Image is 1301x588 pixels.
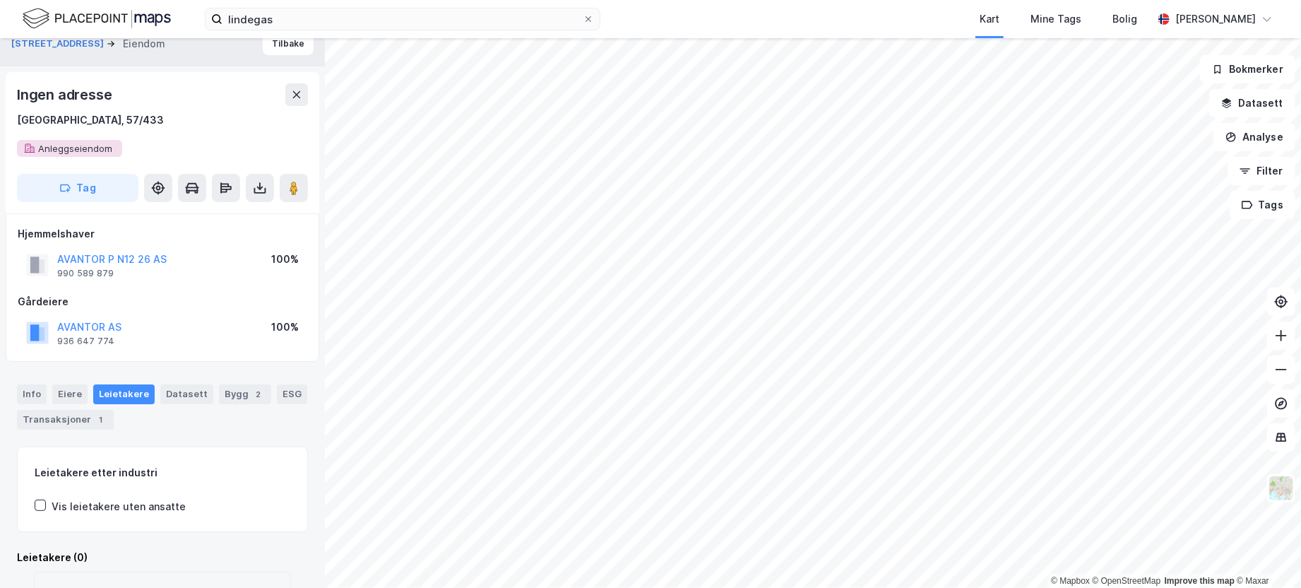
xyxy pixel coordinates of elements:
[160,384,213,404] div: Datasett
[23,6,171,31] img: logo.f888ab2527a4732fd821a326f86c7f29.svg
[35,464,290,481] div: Leietakere etter industri
[1230,520,1301,588] div: Kontrollprogram for chat
[57,268,114,279] div: 990 589 879
[1268,475,1295,502] img: Z
[219,384,271,404] div: Bygg
[1175,11,1256,28] div: [PERSON_NAME]
[1209,89,1295,117] button: Datasett
[1200,55,1295,83] button: Bokmerker
[251,387,266,401] div: 2
[1093,576,1161,586] a: OpenStreetMap
[271,319,299,336] div: 100%
[11,37,107,51] button: [STREET_ADDRESS]
[271,251,299,268] div: 100%
[263,33,314,55] button: Tilbake
[52,384,88,404] div: Eiere
[1230,520,1301,588] iframe: Chat Widget
[52,498,186,515] div: Vis leietakere uten ansatte
[17,174,138,202] button: Tag
[1112,11,1137,28] div: Bolig
[1051,576,1090,586] a: Mapbox
[17,112,164,129] div: [GEOGRAPHIC_DATA], 57/433
[1213,123,1295,151] button: Analyse
[1165,576,1235,586] a: Improve this map
[222,8,583,30] input: Søk på adresse, matrikkel, gårdeiere, leietakere eller personer
[123,35,165,52] div: Eiendom
[17,549,308,566] div: Leietakere (0)
[18,225,307,242] div: Hjemmelshaver
[1030,11,1081,28] div: Mine Tags
[277,384,307,404] div: ESG
[17,384,47,404] div: Info
[18,293,307,310] div: Gårdeiere
[1230,191,1295,219] button: Tags
[17,410,114,430] div: Transaksjoner
[980,11,999,28] div: Kart
[94,413,108,427] div: 1
[57,336,114,347] div: 936 647 774
[17,83,114,106] div: Ingen adresse
[93,384,155,404] div: Leietakere
[1228,157,1295,185] button: Filter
